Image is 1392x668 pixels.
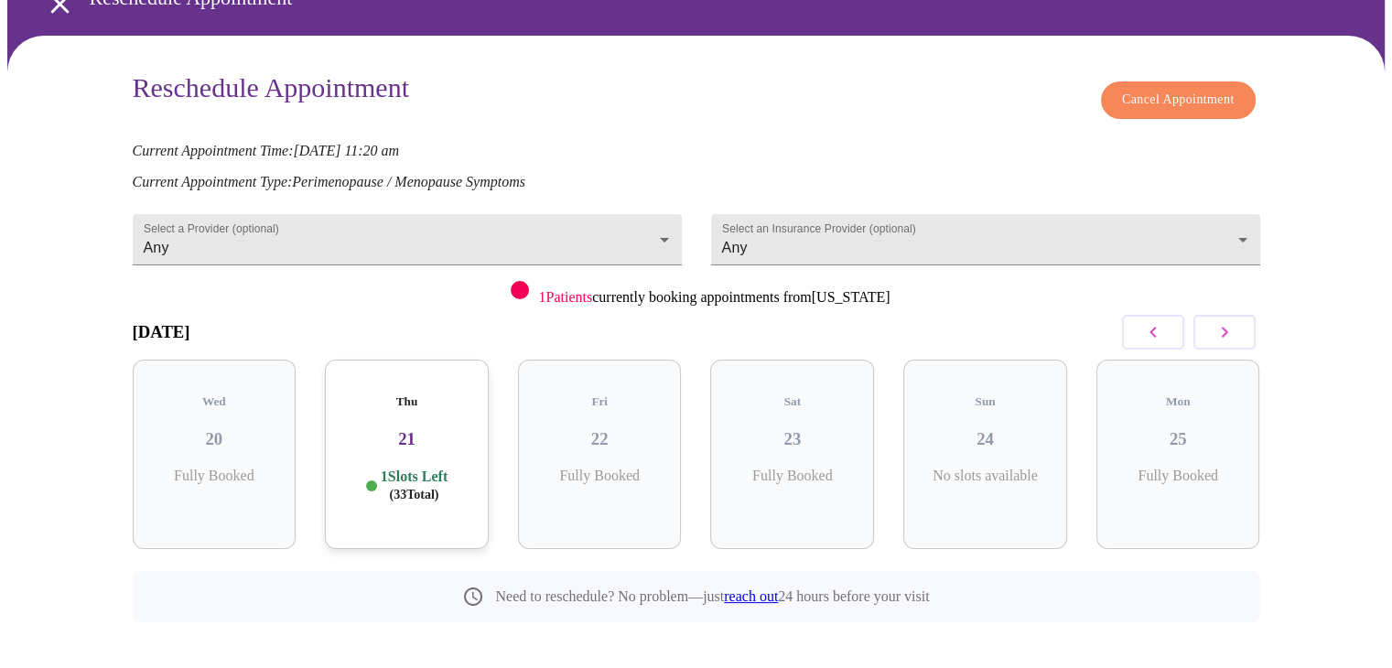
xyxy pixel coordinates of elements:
[1111,429,1246,449] h3: 25
[538,289,890,306] p: currently booking appointments from [US_STATE]
[1101,81,1256,119] button: Cancel Appointment
[390,488,439,501] span: ( 33 Total)
[133,322,190,342] h3: [DATE]
[133,143,400,158] em: Current Appointment Time: [DATE] 11:20 am
[147,394,282,409] h5: Wed
[725,394,859,409] h5: Sat
[538,289,592,305] span: 1 Patients
[533,394,667,409] h5: Fri
[340,394,474,409] h5: Thu
[340,429,474,449] h3: 21
[1122,89,1235,112] span: Cancel Appointment
[725,429,859,449] h3: 23
[918,394,1052,409] h5: Sun
[918,468,1052,484] p: No slots available
[533,468,667,484] p: Fully Booked
[133,174,525,189] em: Current Appointment Type: Perimenopause / Menopause Symptoms
[147,429,282,449] h3: 20
[1111,394,1246,409] h5: Mon
[1111,468,1246,484] p: Fully Booked
[133,214,682,265] div: Any
[725,468,859,484] p: Fully Booked
[147,468,282,484] p: Fully Booked
[381,468,448,503] p: 1 Slots Left
[711,214,1260,265] div: Any
[533,429,667,449] h3: 22
[495,588,929,605] p: Need to reschedule? No problem—just 24 hours before your visit
[133,72,409,110] h3: Reschedule Appointment
[918,429,1052,449] h3: 24
[724,588,778,604] a: reach out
